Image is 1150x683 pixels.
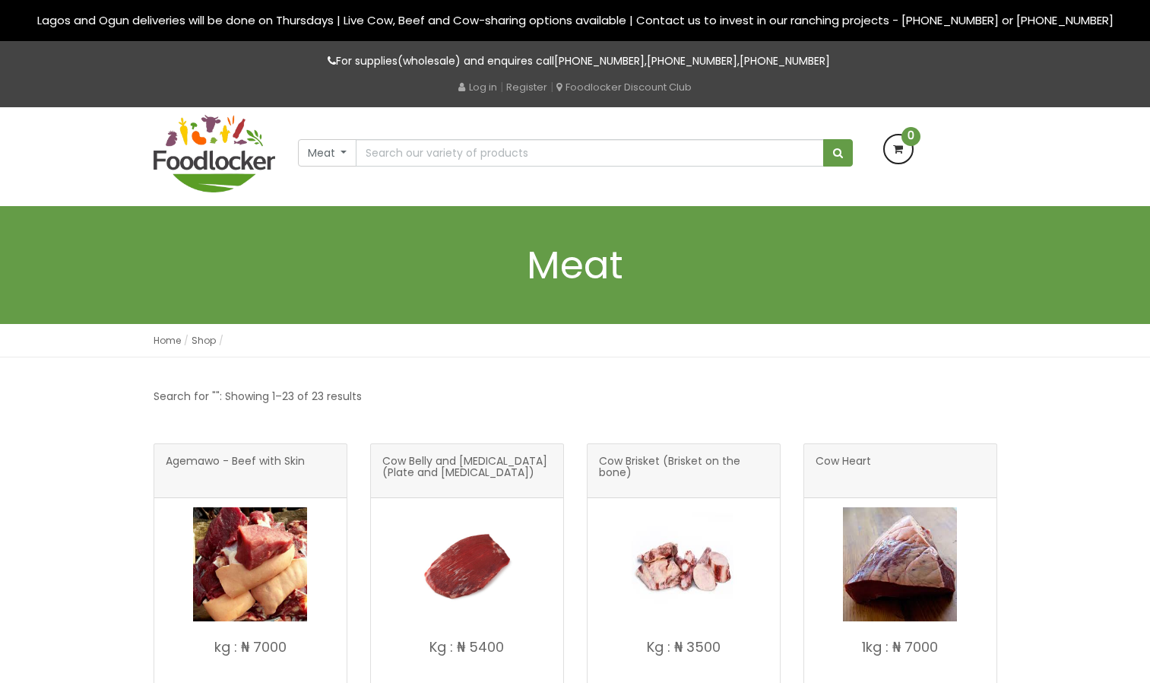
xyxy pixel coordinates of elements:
[506,80,547,94] a: Register
[647,53,737,68] a: [PHONE_NUMBER]
[382,456,552,486] span: Cow Belly and [MEDICAL_DATA] (Plate and [MEDICAL_DATA])
[410,507,524,621] img: Cow Belly and Scrotum (Plate and Flank)
[193,507,307,621] img: Agemawo - Beef with Skin
[154,115,275,192] img: FoodLocker
[154,388,362,405] p: Search for "": Showing 1–23 of 23 results
[371,640,563,655] p: Kg : ₦ 5400
[804,640,996,655] p: 1kg : ₦ 7000
[554,53,645,68] a: [PHONE_NUMBER]
[740,53,830,68] a: [PHONE_NUMBER]
[626,507,740,621] img: Cow Brisket (Brisket on the bone)
[843,507,957,621] img: Cow Heart
[154,244,997,286] h1: Meat
[556,80,692,94] a: Foodlocker Discount Club
[192,334,216,347] a: Shop
[816,456,871,486] span: Cow Heart
[588,640,780,655] p: Kg : ₦ 3500
[500,79,503,94] span: |
[154,52,997,70] p: For supplies(wholesale) and enquires call , ,
[599,456,768,486] span: Cow Brisket (Brisket on the bone)
[154,640,347,655] p: kg : ₦ 7000
[37,12,1114,28] span: Lagos and Ogun deliveries will be done on Thursdays | Live Cow, Beef and Cow-sharing options avai...
[550,79,553,94] span: |
[298,139,357,167] button: Meat
[356,139,823,167] input: Search our variety of products
[458,80,497,94] a: Log in
[901,127,920,146] span: 0
[166,456,305,486] span: Agemawo - Beef with Skin
[154,334,181,347] a: Home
